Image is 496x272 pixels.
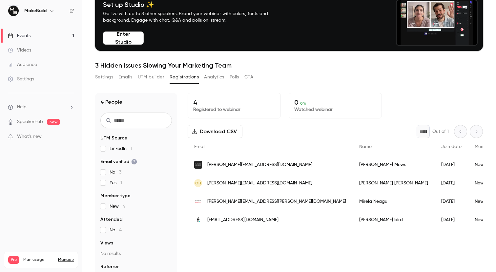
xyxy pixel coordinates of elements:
[103,1,283,9] h4: Set up Studio ✨
[353,211,435,229] div: [PERSON_NAME] bird
[195,180,201,186] span: OH
[441,144,462,149] span: Join date
[8,76,34,82] div: Settings
[353,156,435,174] div: [PERSON_NAME] Mews
[8,6,19,16] img: MakeBuild
[300,101,306,106] span: 0 %
[100,216,122,223] span: Attended
[435,156,468,174] div: [DATE]
[432,128,449,135] p: Out of 1
[294,98,376,106] p: 0
[110,145,132,152] span: LinkedIn
[100,250,172,257] p: No results
[8,47,31,53] div: Videos
[435,211,468,229] div: [DATE]
[17,133,42,140] span: What's new
[110,227,122,233] span: No
[194,198,202,205] img: publicissapient.com
[244,72,253,82] button: CTA
[353,192,435,211] div: Mirela Neagu
[294,106,376,113] p: Watched webinar
[123,204,125,209] span: 4
[193,106,275,113] p: Registered to webinar
[103,10,283,24] p: Go live with up to 8 other speakers. Brand your webinar with colors, fonts and background. Engage...
[207,217,279,223] span: [EMAIL_ADDRESS][DOMAIN_NAME]
[207,198,346,205] span: [PERSON_NAME][EMAIL_ADDRESS][PERSON_NAME][DOMAIN_NAME]
[103,31,144,45] button: Enter Studio
[119,170,121,175] span: 3
[207,180,312,187] span: [PERSON_NAME][EMAIL_ADDRESS][DOMAIN_NAME]
[110,169,121,176] span: No
[110,179,122,186] span: Yes
[207,161,312,168] span: [PERSON_NAME][EMAIL_ADDRESS][DOMAIN_NAME]
[110,203,125,210] span: New
[194,144,205,149] span: Email
[188,125,242,138] button: Download CSV
[100,158,137,165] span: Email verified
[58,257,74,262] a: Manage
[100,135,127,141] span: UTM Source
[131,146,132,151] span: 1
[8,104,74,111] li: help-dropdown-opener
[100,98,122,106] h1: 4 People
[193,98,275,106] p: 4
[138,72,164,82] button: UTM builder
[204,72,224,82] button: Analytics
[17,104,27,111] span: Help
[47,119,60,125] span: new
[435,174,468,192] div: [DATE]
[100,240,113,246] span: Views
[8,256,19,264] span: Pro
[194,161,202,169] img: makebuild.studio
[95,61,483,69] h1: 3 Hidden Issues Slowing Your Marketing Team
[118,72,132,82] button: Emails
[435,192,468,211] div: [DATE]
[8,32,31,39] div: Events
[17,118,43,125] a: SpeakerHub
[170,72,199,82] button: Registrations
[66,134,74,140] iframe: Noticeable Trigger
[194,216,202,224] img: fiskaly.com
[359,144,372,149] span: Name
[119,228,122,232] span: 4
[100,193,131,199] span: Member type
[120,180,122,185] span: 1
[8,61,37,68] div: Audience
[24,8,47,14] h6: MakeBuild
[353,174,435,192] div: [PERSON_NAME] [PERSON_NAME]
[230,72,239,82] button: Polls
[95,72,113,82] button: Settings
[23,257,54,262] span: Plan usage
[100,263,119,270] span: Referrer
